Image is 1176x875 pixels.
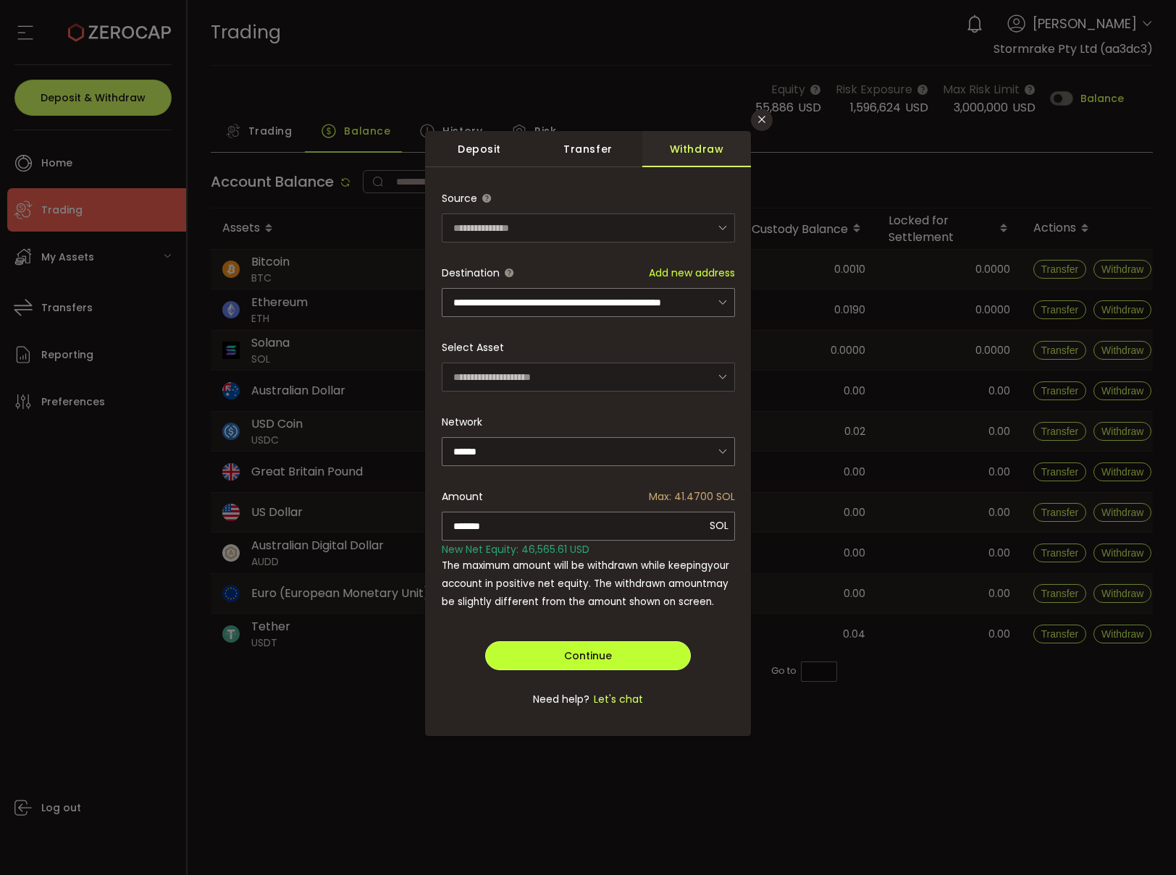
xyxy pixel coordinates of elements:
[1104,806,1176,875] iframe: Chat Widget
[425,131,534,167] div: Deposit
[425,131,751,736] div: dialog
[534,131,642,167] div: Transfer
[642,131,751,167] div: Withdraw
